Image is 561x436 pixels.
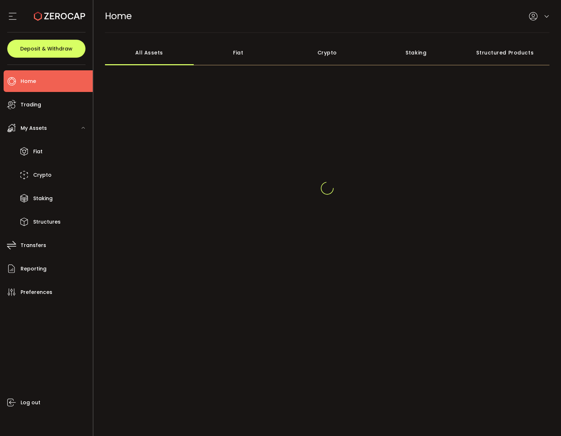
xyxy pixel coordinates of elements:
div: Staking [372,40,461,65]
span: Reporting [21,264,47,274]
span: Home [21,76,36,87]
div: All Assets [105,40,194,65]
span: Home [105,10,132,22]
span: Structures [33,217,61,227]
span: Crypto [33,170,52,180]
span: My Assets [21,123,47,133]
span: Trading [21,100,41,110]
span: Preferences [21,287,52,298]
span: Deposit & Withdraw [20,46,73,51]
button: Deposit & Withdraw [7,40,86,58]
span: Staking [33,193,53,204]
span: Fiat [33,146,43,157]
span: Transfers [21,240,46,251]
div: Structured Products [461,40,550,65]
span: Log out [21,397,40,408]
div: Fiat [194,40,283,65]
div: Crypto [283,40,372,65]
